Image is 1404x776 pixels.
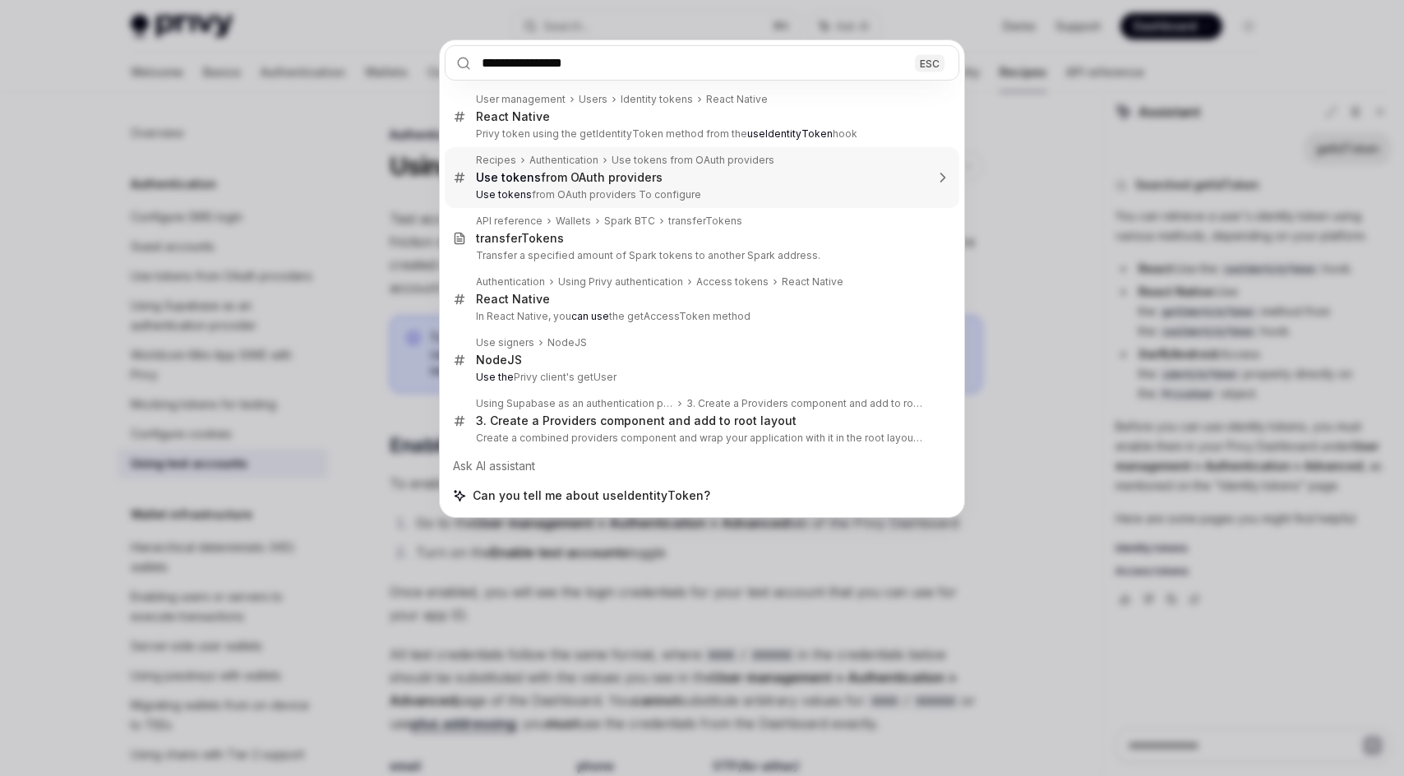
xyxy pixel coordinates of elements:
div: from OAuth providers [476,170,663,185]
div: ESC [915,54,944,72]
div: Users [579,93,607,106]
div: Recipes [476,154,516,167]
div: User management [476,93,566,106]
p: Privy token using the getIdentityToken method from the hook [476,127,925,141]
div: React Native [476,292,550,307]
div: API reference [476,215,543,228]
p: Privy client's getUser [476,371,925,384]
div: 3. Create a Providers component and add to root layout [686,397,925,410]
b: useIdentityToken [747,127,833,140]
b: can use [571,310,609,322]
div: Ask AI assistant [445,451,959,481]
div: Access tokens [696,275,769,289]
div: Wallets [556,215,591,228]
div: 3. Create a Providers component and add to root layout [476,413,797,428]
div: Spark BTC [604,215,655,228]
p: In React Native, you the getAccessToken method [476,310,925,323]
div: transferTokens [476,231,564,246]
p: from OAuth providers To configure [476,188,925,201]
div: NodeJS [547,336,587,349]
div: Use signers [476,336,534,349]
div: Authentication [476,275,545,289]
div: Identity tokens [621,93,693,106]
div: Using Privy authentication [558,275,683,289]
b: Use tokens [476,188,532,201]
b: Use the [476,371,514,383]
div: NodeJS [476,353,522,367]
div: transferTokens [668,215,742,228]
div: React Native [706,93,768,106]
div: React Native [476,109,550,124]
div: Using Supabase as an authentication provider [476,397,673,410]
p: Create a combined providers component and wrap your application with it in the root layout: The getC [476,432,925,445]
b: Use tokens [476,170,541,184]
p: Transfer a specified amount of Spark tokens to another Spark address. [476,249,925,262]
div: Use tokens from OAuth providers [612,154,774,167]
span: Can you tell me about useIdentityToken? [473,487,710,504]
div: Authentication [529,154,598,167]
div: React Native [782,275,843,289]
